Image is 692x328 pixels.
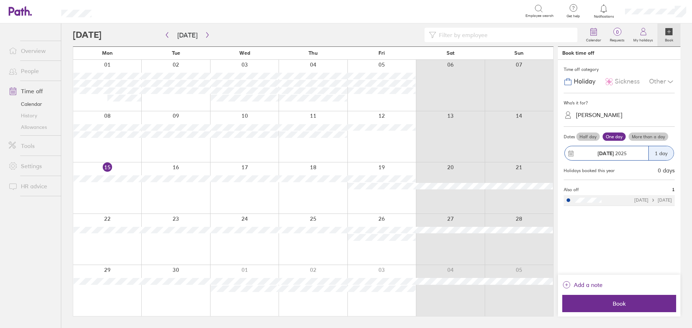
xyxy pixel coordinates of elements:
div: [PERSON_NAME] [576,112,622,118]
a: Calendar [3,98,61,110]
a: Overview [3,44,61,58]
button: Book [562,295,676,312]
span: Notifications [592,14,616,19]
span: Sickness [615,78,640,85]
a: Allowances [3,121,61,133]
input: Filter by employee [436,28,573,42]
a: Settings [3,159,61,173]
span: 1 [672,187,675,192]
span: Wed [239,50,250,56]
div: Who's it for? [564,98,675,108]
a: My holidays [629,23,657,46]
button: [DATE] 20251 day [564,142,675,164]
span: Get help [562,14,585,18]
a: History [3,110,61,121]
span: Dates [564,134,575,139]
button: Add a note [562,279,603,291]
label: My holidays [629,36,657,42]
a: People [3,64,61,78]
span: Holiday [574,78,595,85]
span: Book [567,300,671,307]
a: Calendar [582,23,605,46]
span: Also off [564,187,579,192]
span: 0 [605,29,629,35]
a: Tools [3,139,61,153]
span: Mon [102,50,113,56]
span: Fri [378,50,385,56]
span: Employee search [525,14,554,18]
label: More than a day [629,132,668,141]
div: Other [649,75,675,89]
label: Half day [576,132,600,141]
a: Notifications [592,4,616,19]
span: Thu [309,50,318,56]
a: Book [657,23,680,46]
div: [DATE] [DATE] [634,198,672,203]
label: Calendar [582,36,605,42]
div: 1 day [648,146,674,160]
span: 2025 [598,150,627,156]
label: Requests [605,36,629,42]
div: Book time off [562,50,594,56]
a: 0Requests [605,23,629,46]
strong: [DATE] [598,150,614,157]
span: Tue [172,50,180,56]
span: Sat [447,50,454,56]
span: Sun [514,50,524,56]
span: Add a note [574,279,603,291]
label: One day [603,132,626,141]
label: Book [661,36,678,42]
a: Time off [3,84,61,98]
div: Search [111,8,129,14]
div: Time off category [564,64,675,75]
div: 0 days [658,167,675,174]
a: HR advice [3,179,61,193]
button: [DATE] [172,29,203,41]
div: Holidays booked this year [564,168,615,173]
